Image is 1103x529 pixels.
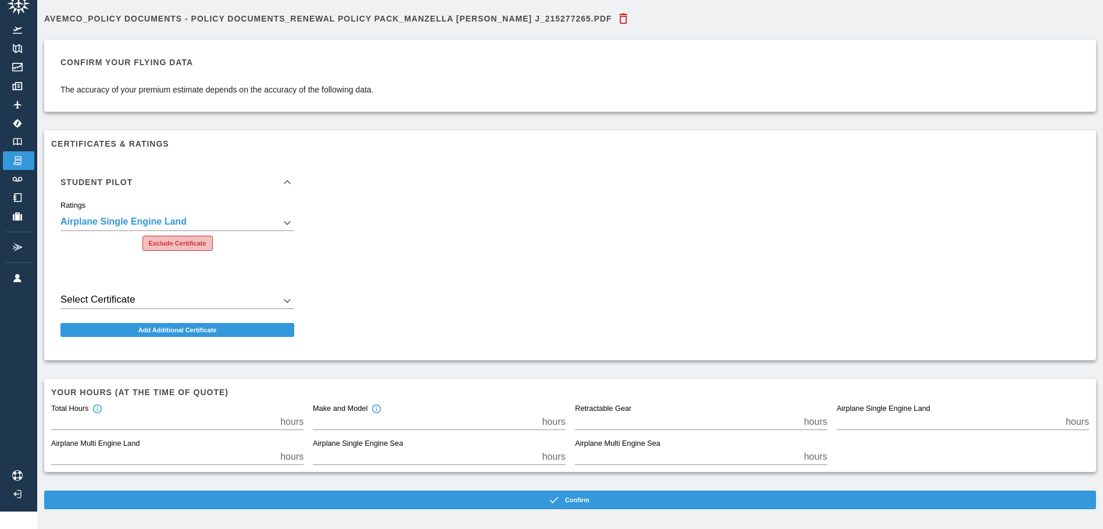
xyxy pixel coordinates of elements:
p: hours [1066,415,1089,429]
div: Student Pilot [51,201,304,260]
button: Confirm [44,491,1096,509]
p: hours [542,450,565,464]
p: hours [804,415,827,429]
h6: Certificates & Ratings [51,137,1089,150]
h6: Avemco_Policy Documents - Policy Documents_Renewal Policy Pack_MANZELLA [PERSON_NAME] J_215277265... [44,15,612,23]
p: hours [280,450,304,464]
label: Retractable Gear [575,404,631,414]
label: Airplane Single Engine Sea [313,439,403,449]
button: Add Additional Certificate [60,323,294,337]
h6: Student Pilot [60,178,133,186]
label: Airplane Single Engine Land [837,404,930,414]
svg: Total hours in the make and model of the insured aircraft [372,404,382,414]
div: Total Hours [51,404,102,414]
div: Airplane Single Engine Land [60,215,294,231]
label: Airplane Multi Engine Land [51,439,140,449]
svg: Total hours in fixed-wing aircraft [92,404,102,414]
h6: Confirm your flying data [60,56,374,69]
p: hours [542,415,565,429]
div: Student Pilot [51,164,304,201]
h6: Your hours (at the time of quote) [51,386,1089,399]
p: hours [804,450,827,464]
label: Airplane Multi Engine Sea [575,439,661,449]
label: Ratings [60,200,85,211]
p: hours [280,415,304,429]
p: The accuracy of your premium estimate depends on the accuracy of the following data. [60,84,374,95]
div: Make and Model [313,404,381,414]
button: Exclude Certificate [142,236,213,251]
